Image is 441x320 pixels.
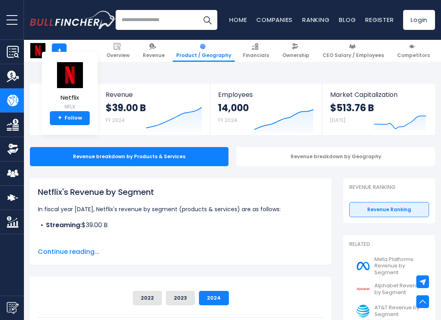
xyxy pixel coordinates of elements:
[30,43,45,58] img: NFLX logo
[330,91,426,98] span: Market Capitalization
[38,186,323,198] h1: Netflix's Revenue by Segment
[166,291,195,305] button: 2023
[330,117,345,124] small: [DATE]
[210,84,322,135] a: Employees 14,000 FY 2024
[349,241,429,248] p: Related
[319,40,388,62] a: CEO Salary / Employees
[38,204,323,214] p: In fiscal year [DATE], Netflix's revenue by segment (products & services) are as follows:
[218,91,314,98] span: Employees
[330,102,374,114] strong: $513.76 B
[106,117,125,124] small: FY 2024
[173,40,235,62] a: Product / Geography
[55,61,84,111] a: Netflix NFLX
[30,147,228,166] div: Revenue breakdown by Products & Services
[282,52,309,59] span: Ownership
[229,16,247,24] a: Home
[218,102,249,114] strong: 14,000
[58,114,62,122] strong: +
[374,304,424,318] span: AT&T Revenue by Segment
[236,147,435,166] div: Revenue breakdown by Geography
[30,11,116,29] a: Go to homepage
[302,16,329,24] a: Ranking
[354,257,372,275] img: META logo
[403,10,435,30] a: Login
[354,302,372,320] img: T logo
[339,16,356,24] a: Blog
[322,84,434,135] a: Market Capitalization $513.76 B [DATE]
[218,117,237,124] small: FY 2024
[397,52,430,59] span: Competitors
[56,94,84,101] span: Netflix
[349,278,429,300] a: Alphabet Revenue by Segment
[30,11,116,29] img: Bullfincher logo
[38,240,323,249] p: Learn more about Netflix’s
[106,52,130,59] span: Overview
[239,40,273,62] a: Financials
[349,184,429,191] p: Revenue Ranking
[374,256,424,277] span: Meta Platforms Revenue by Segment
[106,102,146,114] strong: $39.00 B
[56,103,84,110] small: NFLX
[46,220,82,230] b: Streaming:
[323,52,384,59] span: CEO Salary / Employees
[133,291,162,305] button: 2022
[197,10,217,30] button: Search
[176,52,231,59] span: Product / Geography
[38,220,323,230] li: $39.00 B
[103,40,133,62] a: Overview
[143,52,165,59] span: Revenue
[106,91,202,98] span: Revenue
[354,280,372,298] img: GOOGL logo
[7,143,19,155] img: Ownership
[111,240,176,248] a: Revenue by Geography
[243,52,269,59] span: Financials
[349,254,429,279] a: Meta Platforms Revenue by Segment
[365,16,394,24] a: Register
[394,40,433,62] a: Competitors
[52,43,67,58] a: +
[38,247,323,257] span: Continue reading...
[50,111,90,126] a: +Follow
[279,40,313,62] a: Ownership
[374,283,424,296] span: Alphabet Revenue by Segment
[98,84,210,135] a: Revenue $39.00 B FY 2024
[56,62,84,88] img: NFLX logo
[349,202,429,217] a: Revenue Ranking
[139,40,168,62] a: Revenue
[256,16,293,24] a: Companies
[199,291,229,305] button: 2024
